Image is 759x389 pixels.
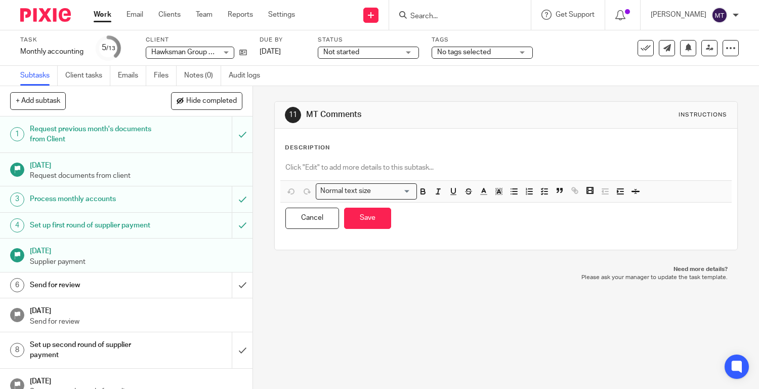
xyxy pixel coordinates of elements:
[374,186,411,197] input: Search for option
[10,127,24,141] div: 1
[30,278,158,293] h1: Send for review
[10,343,24,357] div: 8
[318,36,419,44] label: Status
[102,42,115,54] div: 5
[260,48,281,55] span: [DATE]
[30,337,158,363] h1: Set up second round of supplier payment
[284,265,728,274] p: Need more details?
[228,10,253,20] a: Reports
[30,171,242,181] p: Request documents from client
[20,36,83,44] label: Task
[30,257,242,267] p: Supplier payment
[30,158,242,171] h1: [DATE]
[20,47,83,57] div: Monthly accounting
[151,49,221,56] span: Hawksman Group LLC
[285,107,301,123] div: 11
[30,317,242,327] p: Send for review
[260,36,305,44] label: Due by
[94,10,111,20] a: Work
[196,10,213,20] a: Team
[344,208,391,229] button: Save
[10,192,24,207] div: 3
[154,66,177,86] a: Files
[30,218,158,233] h1: Set up first round of supplier payment
[184,66,221,86] a: Notes (0)
[30,122,158,147] h1: Request previous month's documents from Client
[20,8,71,22] img: Pixie
[409,12,500,21] input: Search
[711,7,728,23] img: svg%3E
[106,46,115,51] small: /13
[229,66,268,86] a: Audit logs
[437,49,491,56] span: No tags selected
[316,183,417,199] div: Search for option
[126,10,143,20] a: Email
[285,144,330,152] p: Description
[318,186,373,197] span: Normal text size
[30,374,242,386] h1: [DATE]
[30,303,242,316] h1: [DATE]
[30,191,158,207] h1: Process monthly accounts
[679,111,727,119] div: Instructions
[186,97,237,105] span: Hide completed
[268,10,295,20] a: Settings
[30,244,242,256] h1: [DATE]
[432,36,533,44] label: Tags
[306,109,527,120] h1: MT Comments
[146,36,247,44] label: Client
[158,10,181,20] a: Clients
[10,92,66,109] button: + Add subtask
[651,10,706,20] p: [PERSON_NAME]
[10,218,24,232] div: 4
[20,66,58,86] a: Subtasks
[556,11,595,18] span: Get Support
[171,92,242,109] button: Hide completed
[285,208,339,229] button: Cancel
[10,278,24,292] div: 6
[323,49,359,56] span: Not started
[118,66,146,86] a: Emails
[65,66,110,86] a: Client tasks
[284,274,728,282] p: Please ask your manager to update the task template.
